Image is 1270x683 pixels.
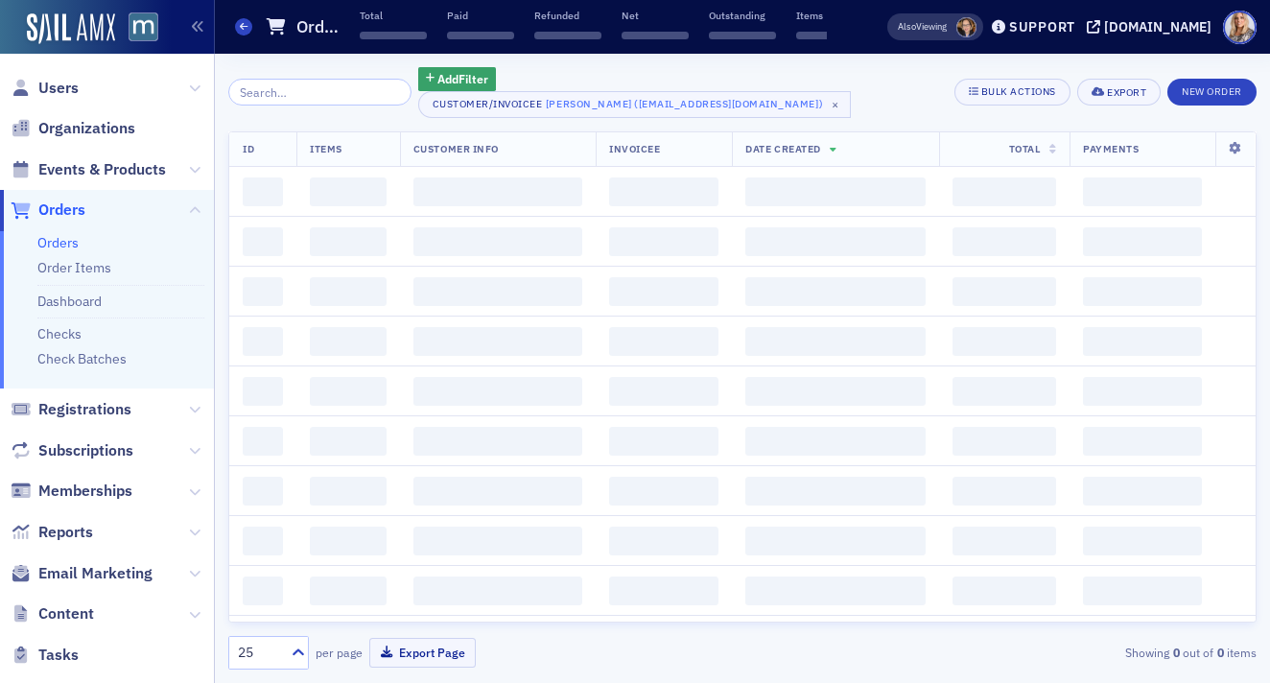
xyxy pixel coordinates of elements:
div: Bulk Actions [981,86,1056,97]
a: Registrations [11,399,131,420]
span: ‌ [310,427,387,456]
span: ‌ [243,577,283,605]
span: ‌ [243,377,283,406]
span: Content [38,603,94,624]
span: Organizations [38,118,135,139]
span: ‌ [952,227,1056,256]
span: × [827,96,844,113]
span: ‌ [1083,527,1202,555]
strong: 0 [1213,644,1227,661]
p: Items [796,9,863,22]
a: Dashboard [37,293,102,310]
span: Tasks [38,645,79,666]
span: ‌ [447,32,514,39]
a: Orders [37,234,79,251]
span: Invoicee [609,142,660,155]
a: Tasks [11,645,79,666]
span: ‌ [1083,327,1202,356]
span: ‌ [609,577,718,605]
a: View Homepage [115,12,158,45]
span: Customer Info [413,142,499,155]
span: ‌ [243,327,283,356]
span: ‌ [609,277,718,306]
span: ‌ [745,477,926,506]
span: ‌ [413,477,582,506]
div: Customer/Invoicee [433,98,543,110]
a: Orders [11,200,85,221]
p: Total [360,9,427,22]
a: Events & Products [11,159,166,180]
span: Payments [1083,142,1139,155]
a: Subscriptions [11,440,133,461]
span: ‌ [243,277,283,306]
span: ‌ [609,427,718,456]
a: Checks [37,325,82,342]
span: ‌ [952,177,1056,206]
p: Net [622,9,689,22]
span: Total [1009,142,1041,155]
span: Viewing [898,20,947,34]
span: ‌ [1083,427,1202,456]
span: ‌ [310,577,387,605]
button: Bulk Actions [954,79,1070,106]
span: Memberships [38,481,132,502]
div: [DOMAIN_NAME] [1104,18,1211,35]
span: Users [38,78,79,99]
button: New Order [1167,79,1257,106]
span: ‌ [243,227,283,256]
h1: Orders [296,15,343,38]
span: ‌ [952,477,1056,506]
span: ‌ [243,427,283,456]
div: Showing out of items [928,644,1257,661]
span: ‌ [360,32,427,39]
span: ‌ [243,177,283,206]
span: ‌ [745,277,926,306]
span: ‌ [1083,377,1202,406]
div: Export [1107,87,1146,98]
input: Search… [228,79,412,106]
span: ‌ [609,227,718,256]
a: Memberships [11,481,132,502]
span: ‌ [745,377,926,406]
span: ‌ [952,377,1056,406]
span: Profile [1223,11,1257,44]
span: Add Filter [437,70,488,87]
span: ‌ [310,327,387,356]
p: Outstanding [709,9,776,22]
div: Support [1009,18,1075,35]
div: Also [898,20,916,33]
button: Customer/Invoicee[PERSON_NAME] ([EMAIL_ADDRESS][DOMAIN_NAME])× [418,91,852,118]
span: Events & Products [38,159,166,180]
span: ‌ [745,577,926,605]
span: ‌ [796,32,863,39]
span: ‌ [745,527,926,555]
span: ‌ [310,377,387,406]
span: ‌ [310,527,387,555]
div: 25 [238,643,280,663]
span: Michelle Brown [956,17,976,37]
span: ‌ [1083,277,1202,306]
a: Check Batches [37,350,127,367]
span: ‌ [413,177,582,206]
span: ‌ [745,427,926,456]
span: Subscriptions [38,440,133,461]
span: ‌ [1083,227,1202,256]
p: Paid [447,9,514,22]
span: ‌ [310,277,387,306]
button: Export [1077,79,1161,106]
a: Order Items [37,259,111,276]
span: ‌ [1083,477,1202,506]
span: Orders [38,200,85,221]
span: Date Created [745,142,820,155]
img: SailAMX [129,12,158,42]
span: Reports [38,522,93,543]
span: ‌ [952,427,1056,456]
span: ‌ [709,32,776,39]
span: ‌ [609,177,718,206]
span: ‌ [952,577,1056,605]
a: Email Marketing [11,563,153,584]
p: Refunded [534,9,601,22]
span: ‌ [622,32,689,39]
span: ‌ [952,277,1056,306]
span: ‌ [534,32,601,39]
